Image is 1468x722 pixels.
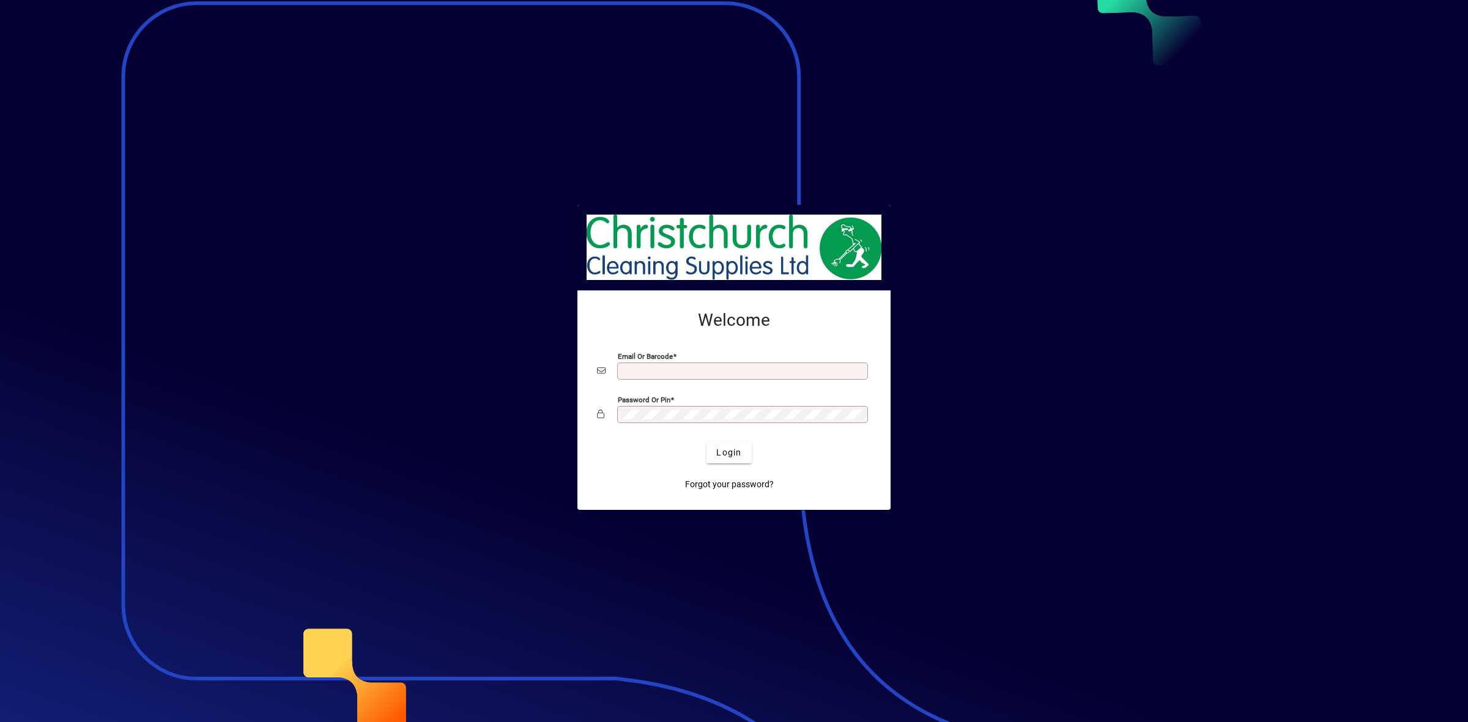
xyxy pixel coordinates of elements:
span: Login [716,446,741,459]
button: Login [706,441,751,463]
span: Forgot your password? [685,478,774,491]
mat-label: Email or Barcode [618,352,673,361]
a: Forgot your password? [680,473,779,495]
mat-label: Password or Pin [618,396,670,404]
h2: Welcome [597,310,871,331]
